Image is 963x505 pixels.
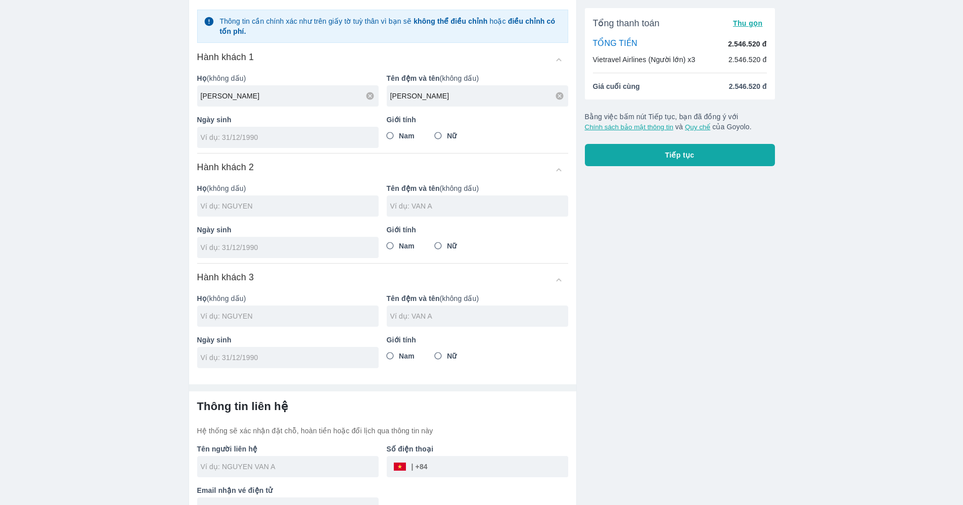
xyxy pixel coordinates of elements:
[197,399,568,414] h6: Thông tin liên hệ
[593,17,660,29] span: Tổng thanh toán
[387,294,440,302] b: Tên đệm và tên
[414,17,487,25] strong: không thể điều chỉnh
[201,311,379,321] input: Ví dụ: NGUYEN
[447,131,456,141] span: Nữ
[585,112,775,132] p: Bằng việc bấm nút Tiếp tục, bạn đã đồng ý với và của Goyolo.
[387,293,568,304] p: (không dấu)
[399,131,415,141] span: Nam
[197,115,379,125] p: Ngày sinh
[399,241,415,251] span: Nam
[387,115,568,125] p: Giới tính
[733,19,763,27] span: Thu gọn
[197,74,207,82] b: Họ
[390,201,568,211] input: Ví dụ: VAN A
[219,17,555,35] strong: điều chỉnh có tốn phí.
[197,335,379,345] p: Ngày sinh
[201,352,369,363] input: Ví dụ: 31/12/1990
[729,16,767,30] button: Thu gọn
[201,462,379,472] input: Ví dụ: NGUYEN VAN A
[201,132,369,142] input: Ví dụ: 31/12/1990
[197,426,568,436] p: Hệ thống sẽ xác nhận đặt chỗ, hoàn tiền hoặc đổi lịch qua thông tin này
[197,183,379,193] p: (không dấu)
[729,81,767,91] span: 2.546.520 đ
[197,486,273,494] b: Email nhận vé điện tử
[593,38,637,49] p: TỔNG TIỀN
[665,150,695,160] span: Tiếp tục
[201,91,379,101] input: Ví dụ: NGUYEN
[201,242,369,252] input: Ví dụ: 31/12/1990
[387,74,440,82] b: Tên đệm và tên
[390,91,568,101] input: Ví dụ: VAN A
[197,51,254,63] h6: Hành khách 1
[399,351,415,361] span: Nam
[387,445,434,453] b: Số điện thoại
[728,39,766,49] p: 2.546.520 đ
[728,55,767,65] p: 2.546.520 đ
[387,184,440,192] b: Tên đệm và tên
[447,241,456,251] span: Nữ
[197,184,207,192] b: Họ
[387,225,568,235] p: Giới tính
[197,73,379,83] p: (không dấu)
[593,55,696,65] p: Vietravel Airlines (Người lớn) x3
[219,16,561,36] p: Thông tin cần chính xác như trên giấy tờ tuỳ thân vì bạn sẽ hoặc
[390,311,568,321] input: Ví dụ: VAN A
[197,225,379,235] p: Ngày sinh
[197,293,379,304] p: (không dấu)
[585,144,775,166] button: Tiếp tục
[685,123,710,131] button: Quy chế
[197,445,258,453] b: Tên người liên hệ
[197,294,207,302] b: Họ
[447,351,456,361] span: Nữ
[387,73,568,83] p: (không dấu)
[201,201,379,211] input: Ví dụ: NGUYEN
[197,161,254,173] h6: Hành khách 2
[387,335,568,345] p: Giới tính
[593,81,640,91] span: Giá cuối cùng
[387,183,568,193] p: (không dấu)
[585,123,673,131] button: Chính sách bảo mật thông tin
[197,271,254,283] h6: Hành khách 3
